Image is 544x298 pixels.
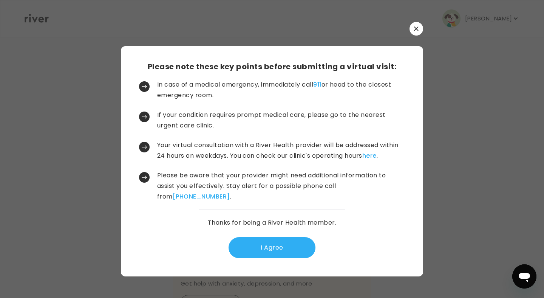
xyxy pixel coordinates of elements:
[157,170,403,202] p: Please be aware that your provider might need additional information to assist you effectively. S...
[208,217,337,228] p: Thanks for being a River Health member.
[313,80,321,89] a: 911
[157,140,403,161] p: Your virtual consultation with a River Health provider will be addressed within 24 hours on weekd...
[512,264,536,289] iframe: Button to launch messaging window
[148,61,396,72] h3: Please note these key points before submitting a virtual visit:
[173,192,230,201] a: [PHONE_NUMBER]
[362,151,377,160] a: here
[229,237,315,258] button: I Agree
[157,79,403,101] p: In case of a medical emergency, immediately call or head to the closest emergency room.
[157,110,403,131] p: If your condition requires prompt medical care, please go to the nearest urgent care clinic.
